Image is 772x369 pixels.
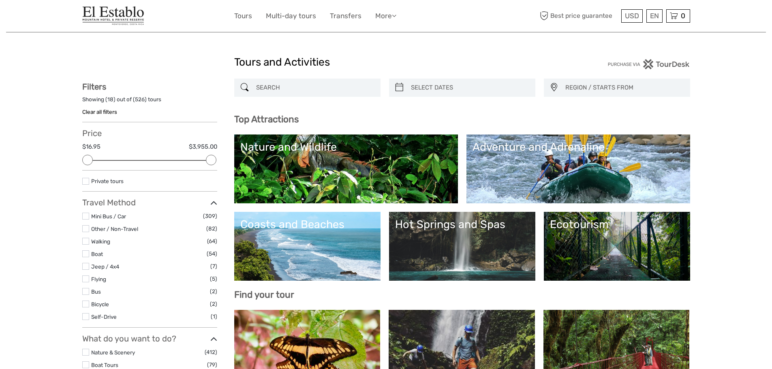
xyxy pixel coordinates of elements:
[550,218,684,275] a: Ecotourism
[234,114,299,125] b: Top Attractions
[538,9,619,23] span: Best price guarantee
[82,82,106,92] strong: Filters
[91,349,135,356] a: Nature & Scenery
[473,141,684,154] div: Adventure and Adrenaline
[206,224,217,233] span: (82)
[210,262,217,271] span: (7)
[91,301,109,307] a: Bicycle
[625,12,639,20] span: USD
[234,10,252,22] a: Tours
[107,96,113,103] label: 18
[91,362,118,368] a: Boat Tours
[395,218,529,275] a: Hot Springs and Spas
[82,128,217,138] h3: Price
[375,10,396,22] a: More
[91,238,110,245] a: Walking
[646,9,663,23] div: EN
[82,6,145,26] img: El Establo Mountain Hotel
[91,276,106,282] a: Flying
[211,312,217,321] span: (1)
[234,289,294,300] b: Find your tour
[330,10,361,22] a: Transfers
[395,218,529,231] div: Hot Springs and Spas
[91,251,103,257] a: Boat
[207,237,217,246] span: (64)
[82,334,217,343] h3: What do you want to do?
[135,96,145,103] label: 526
[82,198,217,207] h3: Travel Method
[82,143,101,151] label: $16.95
[240,218,374,275] a: Coasts and Beaches
[91,288,101,295] a: Bus
[562,81,686,94] button: REGION / STARTS FROM
[266,10,316,22] a: Multi-day tours
[203,211,217,221] span: (309)
[253,81,376,95] input: SEARCH
[207,249,217,258] span: (54)
[82,96,217,108] div: Showing ( ) out of ( ) tours
[210,299,217,309] span: (2)
[189,143,217,151] label: $3,955.00
[240,141,452,197] a: Nature and Wildlife
[205,348,217,357] span: (412)
[607,59,690,69] img: PurchaseViaTourDesk.png
[91,226,138,232] a: Other / Non-Travel
[680,12,686,20] span: 0
[91,314,117,320] a: Self-Drive
[91,263,119,270] a: Jeep / 4x4
[91,178,124,184] a: Private tours
[408,81,531,95] input: SELECT DATES
[240,218,374,231] div: Coasts and Beaches
[550,218,684,231] div: Ecotourism
[240,141,452,154] div: Nature and Wildlife
[234,56,538,69] h1: Tours and Activities
[210,287,217,296] span: (2)
[473,141,684,197] a: Adventure and Adrenaline
[82,109,117,115] a: Clear all filters
[91,213,126,220] a: Mini Bus / Car
[210,274,217,284] span: (5)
